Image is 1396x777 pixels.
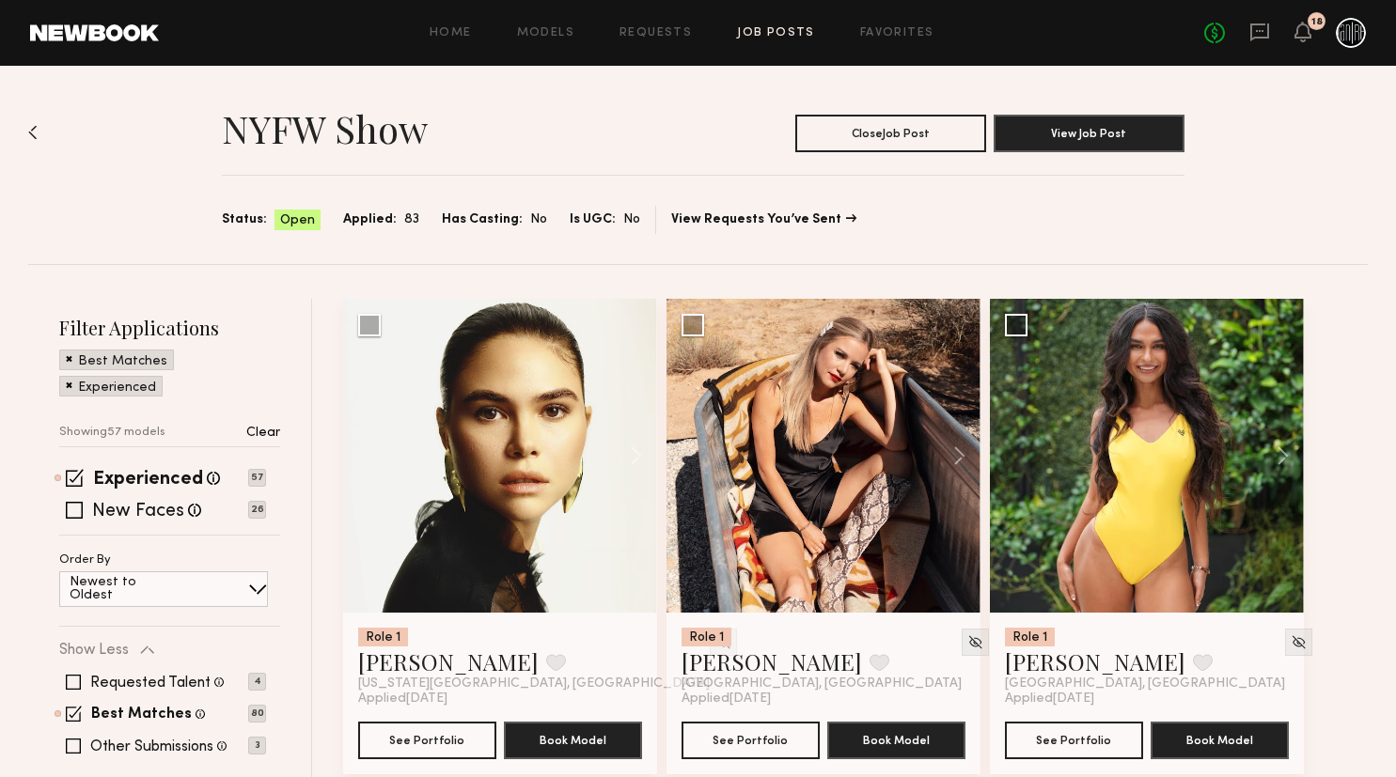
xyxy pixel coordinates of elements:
span: [US_STATE][GEOGRAPHIC_DATA], [GEOGRAPHIC_DATA] [358,676,710,692]
span: Is UGC: [570,210,616,230]
label: Best Matches [91,707,192,723]
span: No [530,210,547,230]
span: Open [280,211,315,230]
div: Applied [DATE] [358,692,642,707]
a: Book Model [827,731,965,747]
label: Requested Talent [90,676,211,691]
a: Job Posts [737,27,815,39]
a: Favorites [860,27,934,39]
label: Other Submissions [90,739,213,754]
span: [GEOGRAPHIC_DATA], [GEOGRAPHIC_DATA] [682,676,962,692]
span: Applied: [343,210,397,230]
p: 4 [248,673,266,691]
p: Best Matches [78,355,167,368]
button: See Portfolio [682,722,820,759]
h1: NYFW Show [222,105,428,152]
div: Role 1 [1005,628,1055,646]
a: Book Model [1151,731,1289,747]
button: See Portfolio [1005,722,1143,759]
div: Role 1 [682,628,731,646]
label: Experienced [93,471,203,490]
img: Back to previous page [28,125,38,140]
div: Role 1 [358,628,408,646]
a: Book Model [504,731,642,747]
p: Order By [59,554,111,567]
button: Book Model [504,722,642,759]
button: View Job Post [994,115,1184,152]
p: Show Less [59,643,129,658]
span: Has Casting: [442,210,523,230]
div: Applied [DATE] [1005,692,1289,707]
a: [PERSON_NAME] [358,646,539,676]
p: Clear [246,427,280,440]
span: No [623,210,640,230]
a: [PERSON_NAME] [1005,646,1185,676]
a: Home [430,27,472,39]
button: Book Model [1151,722,1289,759]
h2: Filter Applications [59,315,280,340]
p: 57 [248,469,266,487]
p: 3 [248,737,266,754]
p: Showing 57 models [59,427,165,439]
a: Requests [620,27,692,39]
p: 80 [248,705,266,723]
p: Experienced [78,381,156,395]
img: Unhide Model [967,634,983,650]
span: [GEOGRAPHIC_DATA], [GEOGRAPHIC_DATA] [1005,676,1285,692]
label: New Faces [92,503,184,521]
button: Book Model [827,722,965,759]
p: Newest to Oldest [70,576,181,602]
p: 26 [248,501,266,519]
div: 18 [1311,17,1323,27]
img: Unhide Model [1291,634,1307,650]
button: See Portfolio [358,722,496,759]
a: [PERSON_NAME] [682,646,862,676]
div: Applied [DATE] [682,692,965,707]
span: 83 [404,210,419,230]
a: Models [517,27,574,39]
span: Status: [222,210,267,230]
a: View Requests You’ve Sent [671,213,856,226]
button: CloseJob Post [795,115,986,152]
